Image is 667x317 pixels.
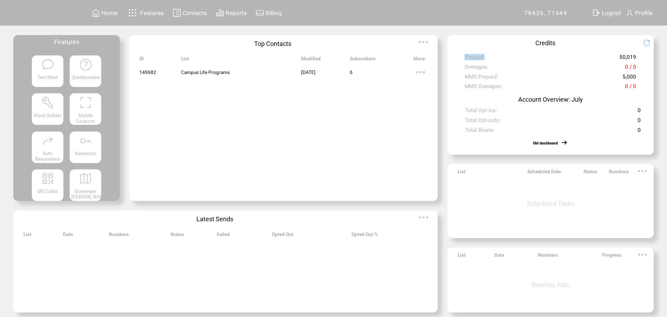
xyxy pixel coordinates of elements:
[624,7,654,18] a: Profile
[518,96,583,103] span: Account Overview: July
[638,127,641,137] span: 0
[35,150,60,162] span: Auto Responders
[635,9,653,16] span: Profile
[71,74,100,80] span: Questionnaire
[458,169,466,178] span: List
[54,38,79,46] span: Features
[41,172,54,185] img: qr.svg
[458,252,466,262] span: List
[32,131,63,163] a: Auto Responders
[602,252,621,262] span: Progress
[643,39,657,46] img: refresh.png
[538,252,558,262] span: Numbers
[414,56,425,65] span: More
[101,35,115,49] img: ellypsis.svg
[625,64,636,74] span: 0 / 0
[494,252,504,262] span: Date
[465,117,500,127] span: Total Opt-outs:
[41,134,54,147] img: auto-responders.svg
[625,83,636,93] span: 0 / 0
[79,58,92,71] img: questionnaire.svg
[79,96,92,109] img: coupons.svg
[76,113,95,124] span: Mobile Coupons
[465,74,498,84] span: MMS Prepaid:
[465,83,502,93] span: MMS Overages:
[70,169,101,201] a: Scavenger [PERSON_NAME]
[172,7,208,18] a: Contacts
[71,188,108,200] span: Scavenger [PERSON_NAME]
[92,8,100,17] img: home.svg
[37,74,57,80] span: Text Blast
[591,7,624,18] a: Logout
[70,55,101,87] a: Questionnaire
[254,40,291,47] span: Top Contacts
[75,150,96,156] span: Keywords
[465,54,485,64] span: Prepaid:
[527,200,574,207] span: Scheduled Tasks
[301,69,315,75] span: [DATE]
[602,9,621,16] span: Logout
[256,8,264,17] img: creidtcard.svg
[255,7,283,18] a: Billing
[32,169,63,201] a: QR Codes
[32,55,63,87] a: Text Blast
[533,141,558,146] a: Old dashboard
[535,39,555,47] span: Credits
[41,58,54,71] img: text-blast.svg
[531,281,569,288] span: Running Jobs
[23,231,32,241] span: List
[109,231,129,241] span: Numbers
[638,107,641,117] span: 0
[125,6,165,20] a: Features
[350,56,376,65] span: Subscribers
[91,7,119,18] a: Home
[63,231,73,241] span: Date
[70,131,101,163] a: Keywords
[414,65,428,79] img: ellypsis.svg
[352,231,378,241] span: Opted Out %
[139,56,144,65] span: ID
[265,9,282,16] span: Billing
[524,9,567,16] span: 76626, 71444
[181,69,230,75] span: Campus Life Programs
[170,231,184,241] span: Status
[41,96,54,109] img: tool%201.svg
[140,9,164,16] span: Features
[527,169,561,178] span: Scheduled Date
[196,215,233,223] span: Latest Sends
[215,7,248,18] a: Reports
[79,134,92,147] img: keywords.svg
[34,113,61,118] span: Kiosk Builder
[635,248,649,262] img: ellypsis.svg
[350,69,353,75] span: 6
[216,8,224,17] img: chart.svg
[638,117,641,127] span: 0
[139,69,156,75] span: 149682
[217,231,230,241] span: Failed
[619,54,636,64] span: 50,019
[609,169,629,178] span: Numbers
[592,8,600,17] img: exit.svg
[126,7,139,19] img: features.svg
[225,9,247,16] span: Reports
[182,9,207,16] span: Contacts
[70,93,101,125] a: Mobile Coupons
[416,35,430,49] img: ellypsis.svg
[465,107,497,117] span: Total Opt-ins:
[181,56,189,65] span: List
[301,56,321,65] span: Modified
[79,172,92,185] img: scavenger.svg
[37,188,58,194] span: QR Codes
[32,93,63,125] a: Kiosk Builder
[465,127,495,137] span: Total Blasts:
[623,74,636,84] span: 5,000
[272,231,293,241] span: Opted Out
[635,164,649,178] img: ellypsis.svg
[102,9,118,16] span: Home
[583,169,597,178] span: Status
[625,8,634,17] img: profile.svg
[173,8,181,17] img: contacts.svg
[465,64,488,74] span: Overages:
[417,210,431,224] img: ellypsis.svg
